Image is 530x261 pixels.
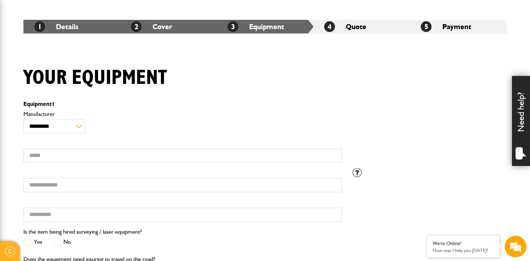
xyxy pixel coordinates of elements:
[410,20,507,33] li: Payment
[23,111,342,117] label: Manufacturer
[131,22,172,31] a: 2Cover
[23,66,167,90] h1: Your equipment
[324,21,335,32] span: 4
[228,21,238,32] span: 3
[512,76,530,166] div: Need help?
[433,240,494,247] div: We're Online!
[131,21,142,32] span: 2
[313,20,410,33] li: Quote
[53,238,71,247] label: No
[34,22,78,31] a: 1Details
[23,101,342,107] p: Equipment
[433,248,494,253] p: How may I help you today?
[23,229,142,235] label: Is the item being hired surveying / laser equipment?
[23,238,42,247] label: Yes
[34,21,45,32] span: 1
[421,21,432,32] span: 5
[52,100,55,107] span: 1
[217,20,313,33] li: Equipment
